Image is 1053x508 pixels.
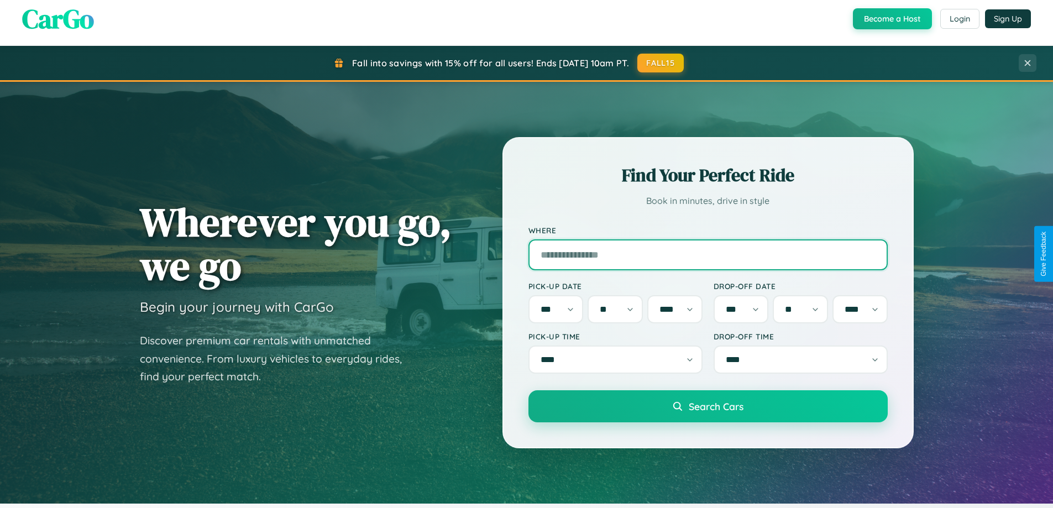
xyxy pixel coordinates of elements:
span: Search Cars [689,400,743,412]
h2: Find Your Perfect Ride [528,163,888,187]
p: Discover premium car rentals with unmatched convenience. From luxury vehicles to everyday rides, ... [140,332,416,386]
button: Sign Up [985,9,1031,28]
span: Fall into savings with 15% off for all users! Ends [DATE] 10am PT. [352,57,629,69]
div: Give Feedback [1040,232,1047,276]
label: Drop-off Time [714,332,888,341]
button: FALL15 [637,54,684,72]
button: Search Cars [528,390,888,422]
h1: Wherever you go, we go [140,200,452,287]
h3: Begin your journey with CarGo [140,298,334,315]
label: Pick-up Time [528,332,703,341]
span: CarGo [22,1,94,37]
label: Where [528,226,888,235]
p: Book in minutes, drive in style [528,193,888,209]
label: Pick-up Date [528,281,703,291]
button: Login [940,9,979,29]
label: Drop-off Date [714,281,888,291]
button: Become a Host [853,8,932,29]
